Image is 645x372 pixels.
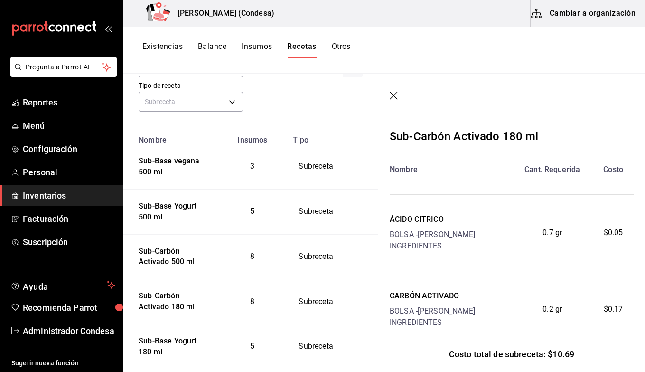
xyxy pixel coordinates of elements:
h3: [PERSON_NAME] (Condesa) [170,8,274,19]
span: 5 [250,342,254,351]
span: Pregunta a Parrot AI [26,62,102,72]
th: Nombre [123,130,218,144]
th: Tipo [287,130,378,144]
span: Sugerir nueva función [11,358,115,368]
div: Sub-Base vegana 500 ml [135,152,206,178]
span: Configuración [23,143,115,155]
span: Ayuda [23,279,103,291]
div: Sub-Carbón Activado 180 ml [390,128,538,145]
button: Pregunta a Parrot AI [10,57,117,77]
div: Sub-Base Yogurt 180 ml [135,332,206,358]
button: open_drawer_menu [104,25,112,32]
div: Cant. Requerida [512,164,593,175]
div: ÁCIDO CITRICO [390,214,512,225]
div: BOLSA - [PERSON_NAME] INGREDIENTES [390,229,512,252]
span: Recomienda Parrot [23,301,115,314]
span: Suscripción [23,236,115,248]
span: 8 [250,252,254,261]
div: Subreceta [139,92,243,112]
td: Subreceta [287,144,378,189]
span: 8 [250,297,254,306]
button: Otros [332,42,351,58]
div: Sub-Carbón Activado 500 ml [135,242,206,268]
button: Balance [198,42,226,58]
span: Reportes [23,96,115,109]
td: Subreceta [287,234,378,279]
div: CARBÓN ACTIVADO [390,290,512,302]
span: 5 [250,207,254,216]
span: Personal [23,166,115,179]
span: Facturación [23,212,115,225]
span: 0.7 gr [542,227,562,238]
button: Recetas [287,42,316,58]
div: BOLSA - [PERSON_NAME] INGREDIENTES [390,305,512,328]
span: $0.05 [604,227,623,238]
td: Subreceta [287,279,378,324]
a: Pregunta a Parrot AI [7,69,117,79]
div: Costo [593,164,634,175]
span: Administrador Condesa [23,324,115,337]
span: $0.17 [604,304,623,315]
div: navigation tabs [142,42,351,58]
span: Inventarios [23,189,115,202]
th: Insumos [218,130,288,144]
td: Subreceta [287,189,378,234]
div: Sub-Base Yogurt 500 ml [135,197,206,223]
label: Tipo de receta [139,82,243,89]
button: Existencias [142,42,183,58]
button: Insumos [242,42,272,58]
div: Sub-Carbón Activado 180 ml [135,287,206,313]
div: Costo total de subreceta: $10.69 [378,336,645,372]
span: 3 [250,162,254,171]
span: 0.2 gr [542,304,562,315]
td: Subreceta [287,324,378,370]
div: Nombre [390,164,512,175]
span: Menú [23,119,115,132]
